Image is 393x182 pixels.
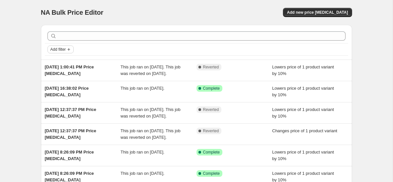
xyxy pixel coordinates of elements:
[45,128,96,140] span: [DATE] 12:37:37 PM Price [MEDICAL_DATA]
[203,128,219,134] span: Reverted
[272,64,334,76] span: Lowers price of 1 product variant by 10%
[121,64,180,76] span: This job ran on [DATE]. This job was reverted on [DATE].
[203,171,220,176] span: Complete
[203,150,220,155] span: Complete
[121,150,164,155] span: This job ran on [DATE].
[45,64,94,76] span: [DATE] 1:00:41 PM Price [MEDICAL_DATA]
[121,86,164,91] span: This job ran on [DATE].
[203,107,219,112] span: Reverted
[203,86,220,91] span: Complete
[287,10,348,15] span: Add new price [MEDICAL_DATA]
[45,150,94,161] span: [DATE] 8:26:09 PM Price [MEDICAL_DATA]
[45,86,89,97] span: [DATE] 16:38:02 Price [MEDICAL_DATA]
[272,128,337,133] span: Changes price of 1 product variant
[203,64,219,70] span: Reverted
[283,8,352,17] button: Add new price [MEDICAL_DATA]
[47,45,74,53] button: Add filter
[41,9,103,16] span: NA Bulk Price Editor
[45,107,96,118] span: [DATE] 12:37:37 PM Price [MEDICAL_DATA]
[121,171,164,176] span: This job ran on [DATE].
[272,107,334,118] span: Lowers price of 1 product variant by 10%
[272,150,334,161] span: Lowers price of 1 product variant by 10%
[272,86,334,97] span: Lowers price of 1 product variant by 10%
[121,107,180,118] span: This job ran on [DATE]. This job was reverted on [DATE].
[121,128,180,140] span: This job ran on [DATE]. This job was reverted on [DATE].
[50,47,66,52] span: Add filter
